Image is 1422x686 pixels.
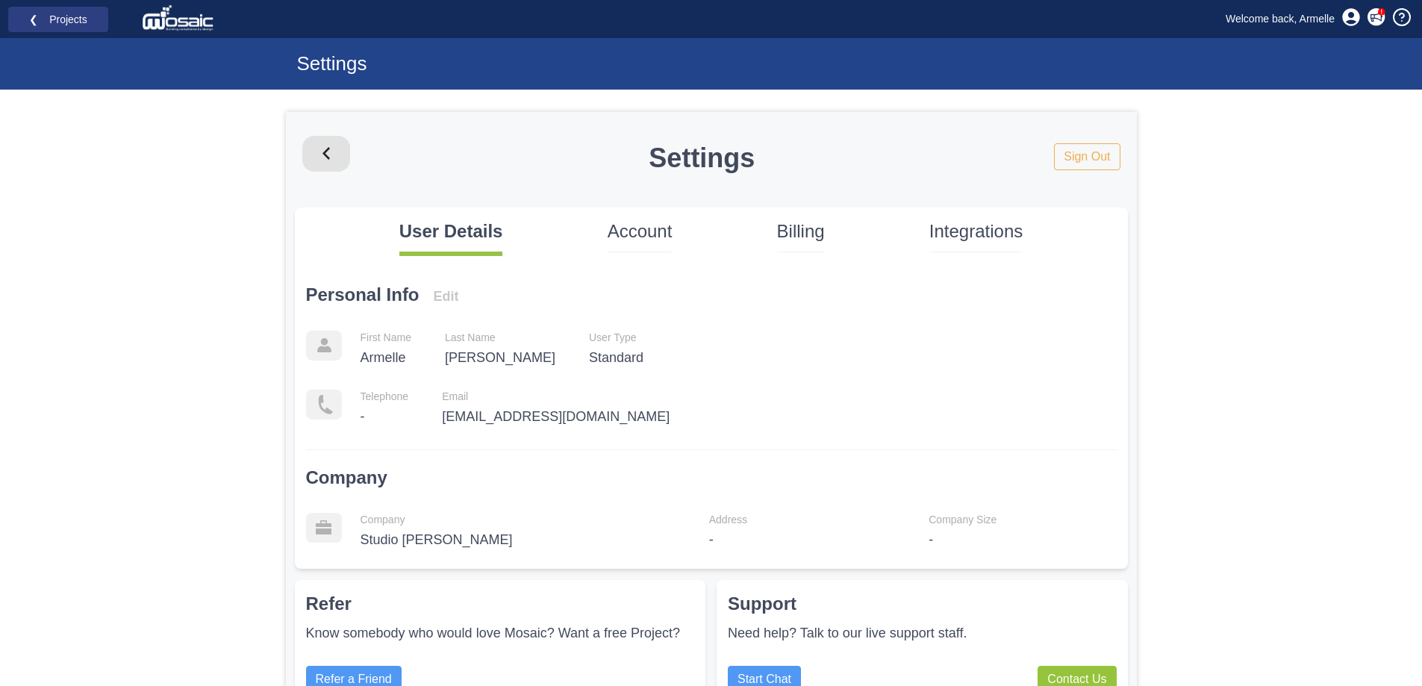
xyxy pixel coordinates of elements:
p: Need help? Talk to our live support staff. [728,624,1117,643]
p: - [709,531,736,550]
p: [EMAIL_ADDRESS][DOMAIN_NAME] [442,408,670,427]
p: Studio [PERSON_NAME] [361,531,513,550]
iframe: Chat [1359,619,1411,675]
h1: Settings [297,53,842,75]
p: Company [306,465,387,490]
a: Edit [433,289,458,304]
p: Personal Info [306,282,420,308]
p: Support [728,591,1117,617]
p: Know somebody who would love Mosaic? Want a free Project? [306,624,695,643]
p: Refer [306,591,695,617]
a: Sign Out [1054,143,1120,171]
a: Welcome back, Armelle [1214,7,1346,30]
p: Email [442,390,670,405]
p: Company [361,513,513,528]
p: Telephone [361,390,409,405]
p: - [929,531,997,550]
p: Company Size [929,513,997,528]
img: logo_white.png [142,4,217,34]
p: User Details [399,219,503,244]
p: Armelle [361,349,411,368]
p: Address [709,513,747,528]
h1: Settings [649,143,755,173]
p: First Name [361,331,411,346]
p: Standard [589,349,643,368]
a: ❮ Projects [18,10,99,29]
p: - [361,408,409,427]
p: Last Name [445,331,555,346]
p: User Type [589,331,643,346]
p: [PERSON_NAME] [445,349,555,368]
p: Billing [777,219,825,244]
p: Integrations [929,219,1023,244]
p: Account [608,219,673,244]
